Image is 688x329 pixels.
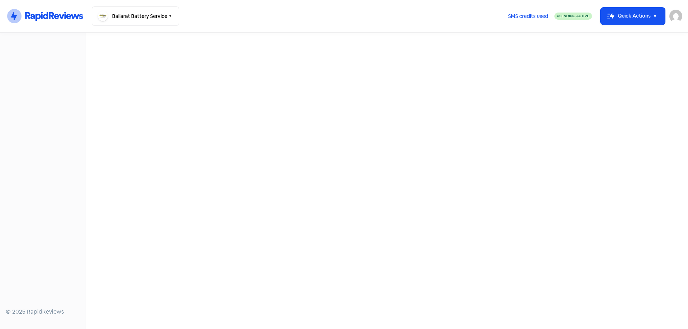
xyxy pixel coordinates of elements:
span: SMS credits used [508,13,548,20]
div: © 2025 RapidReviews [6,308,80,316]
button: Ballarat Battery Service [92,6,179,26]
button: Quick Actions [601,8,665,25]
img: User [669,10,682,23]
a: Sending Active [554,12,592,20]
span: Sending Active [559,14,589,18]
a: SMS credits used [502,12,554,19]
